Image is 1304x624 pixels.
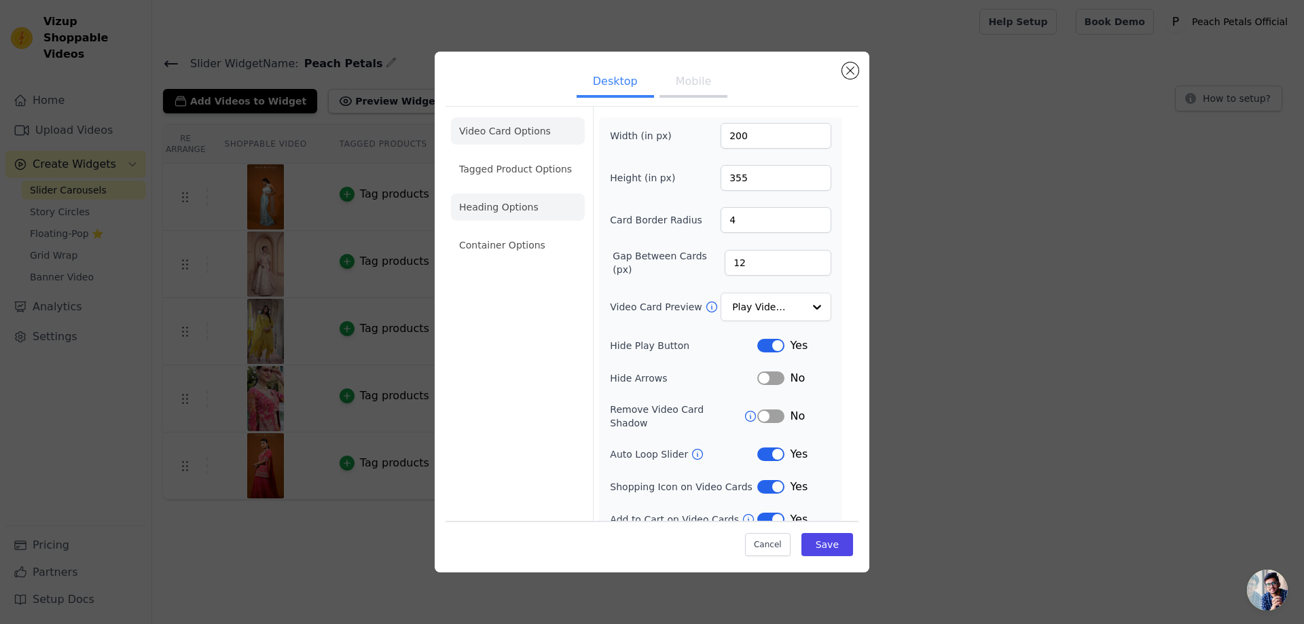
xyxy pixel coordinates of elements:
[610,447,691,461] label: Auto Loop Slider
[451,155,585,183] li: Tagged Product Options
[659,68,727,98] button: Mobile
[801,533,853,556] button: Save
[790,511,808,528] span: Yes
[610,513,742,526] label: Add to Cart on Video Cards
[610,300,704,314] label: Video Card Preview
[610,371,757,385] label: Hide Arrows
[790,408,805,424] span: No
[790,479,808,495] span: Yes
[451,117,585,145] li: Video Card Options
[451,194,585,221] li: Heading Options
[610,339,757,352] label: Hide Play Button
[610,129,684,143] label: Width (in px)
[610,213,702,227] label: Card Border Radius
[610,403,744,430] label: Remove Video Card Shadow
[577,68,654,98] button: Desktop
[790,446,808,462] span: Yes
[610,171,684,185] label: Height (in px)
[1247,570,1288,610] div: Open chat
[745,533,791,556] button: Cancel
[842,62,858,79] button: Close modal
[451,232,585,259] li: Container Options
[613,249,725,276] label: Gap Between Cards (px)
[610,480,757,494] label: Shopping Icon on Video Cards
[790,337,808,354] span: Yes
[790,370,805,386] span: No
